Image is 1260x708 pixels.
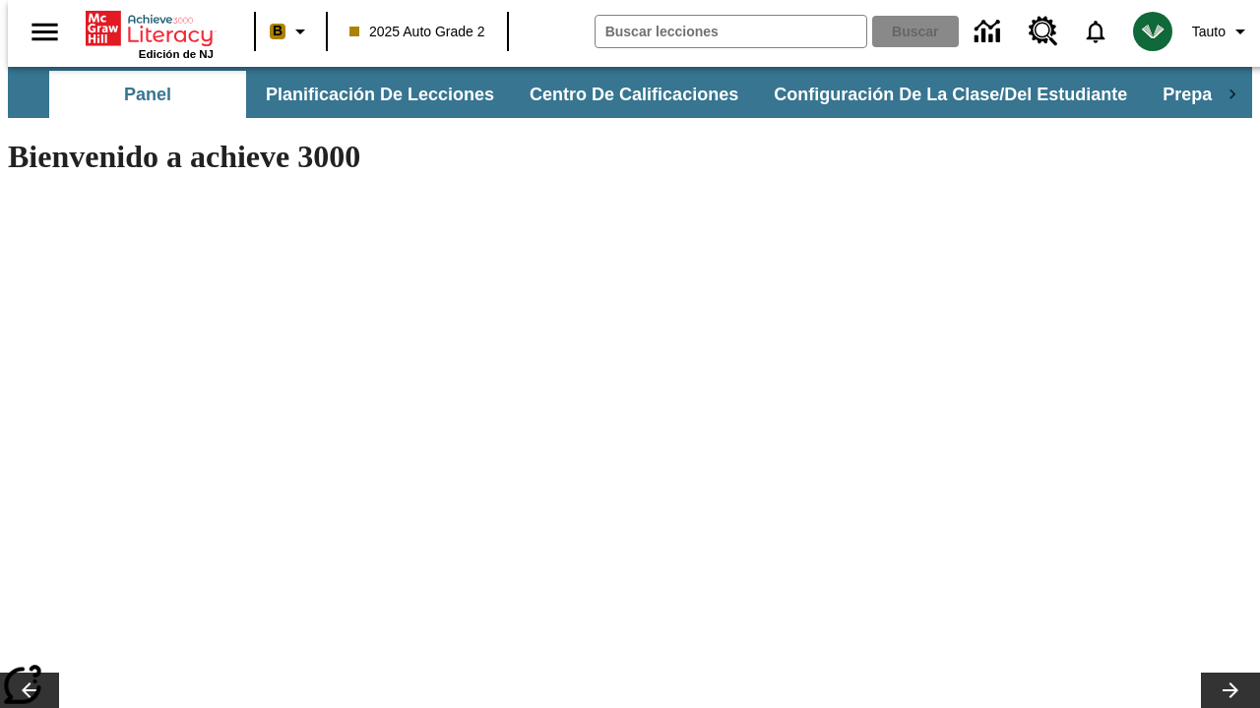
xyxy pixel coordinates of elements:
[1184,14,1260,49] button: Perfil/Configuración
[1192,22,1226,42] span: Tauto
[514,71,754,118] button: Centro de calificaciones
[1017,5,1070,58] a: Centro de recursos, Se abrirá en una pestaña nueva.
[1201,673,1260,708] button: Carrusel de lecciones, seguir
[8,139,858,175] h1: Bienvenido a achieve 3000
[758,71,1143,118] button: Configuración de la clase/del estudiante
[8,67,1252,118] div: Subbarra de navegación
[86,7,214,60] div: Portada
[47,71,1213,118] div: Subbarra de navegación
[262,14,320,49] button: Boost El color de la clase es anaranjado claro. Cambiar el color de la clase.
[349,22,485,42] span: 2025 Auto Grade 2
[596,16,866,47] input: Buscar campo
[49,71,246,118] button: Panel
[139,48,214,60] span: Edición de NJ
[1133,12,1172,51] img: avatar image
[1121,6,1184,57] button: Escoja un nuevo avatar
[250,71,510,118] button: Planificación de lecciones
[1070,6,1121,57] a: Notificaciones
[86,9,214,48] a: Portada
[16,3,74,61] button: Abrir el menú lateral
[1213,71,1252,118] div: Pestañas siguientes
[273,19,283,43] span: B
[963,5,1017,59] a: Centro de información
